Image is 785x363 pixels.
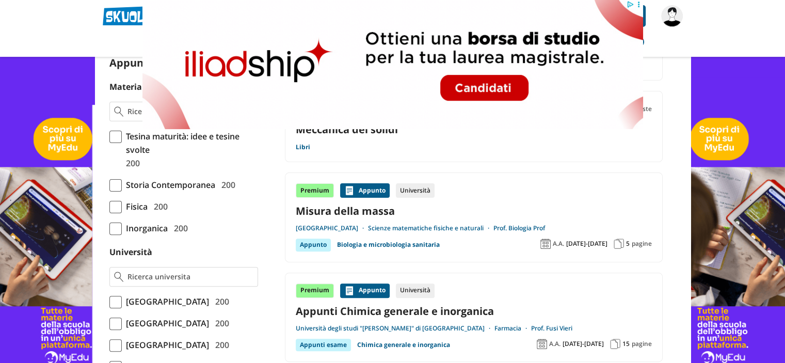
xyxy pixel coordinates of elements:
a: Prof. Fusi Vieri [531,324,572,333]
span: Inorganica [122,222,168,235]
span: [GEOGRAPHIC_DATA] [122,295,209,308]
span: [GEOGRAPHIC_DATA] [122,317,209,330]
span: 200 [211,338,229,352]
input: Ricerca universita [127,272,253,282]
span: 200 [211,295,229,308]
div: Premium [296,183,334,198]
a: Meccanica dei solidi [296,122,398,136]
div: Appunti esame [296,339,351,351]
span: A.A. [549,340,560,348]
label: Materia o esame [109,81,178,92]
div: Appunto [340,283,390,298]
a: Libri [296,143,310,151]
a: [GEOGRAPHIC_DATA] [296,224,368,232]
span: 200 [211,317,229,330]
span: A.A. [553,240,564,248]
img: Ricerca materia o esame [114,106,124,117]
span: [GEOGRAPHIC_DATA] [122,338,209,352]
span: Fisica [122,200,148,213]
span: 200 [217,178,235,192]
img: MartaDeA82 [661,5,683,27]
img: Appunti contenuto [344,286,355,296]
img: Pagine [610,339,620,349]
div: Premium [296,283,334,298]
span: 200 [150,200,168,213]
img: Anno accademico [537,339,547,349]
a: Università degli studi "[PERSON_NAME]" di [GEOGRAPHIC_DATA] [296,324,494,333]
span: 15 [622,340,630,348]
label: Appunti [109,56,168,70]
label: Università [109,246,152,258]
span: pagine [632,340,652,348]
span: Storia Contemporanea [122,178,215,192]
span: 200 [122,156,140,170]
a: Prof. Biologia Prof [493,224,545,232]
span: 200 [170,222,188,235]
span: 5 [626,240,630,248]
div: Università [396,183,435,198]
div: Università [396,283,435,298]
a: Scienze matematiche fisiche e naturali [368,224,493,232]
img: Ricerca universita [114,272,124,282]
a: Misura della massa [296,204,652,218]
span: [DATE]-[DATE] [566,240,607,248]
span: [DATE]-[DATE] [563,340,604,348]
img: Pagine [614,239,624,249]
input: Ricerca materia o esame [127,106,253,117]
a: Chimica generale e inorganica [357,339,450,351]
div: Appunto [340,183,390,198]
img: Appunti contenuto [344,185,355,196]
div: Appunto [296,239,331,251]
a: Farmacia [494,324,531,333]
a: Biologia e microbiologia sanitaria [337,239,440,251]
span: pagine [632,240,652,248]
img: Anno accademico [540,239,551,249]
a: Appunti Chimica generale e inorganica [296,304,652,318]
span: Tesina maturità: idee e tesine svolte [122,130,258,156]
